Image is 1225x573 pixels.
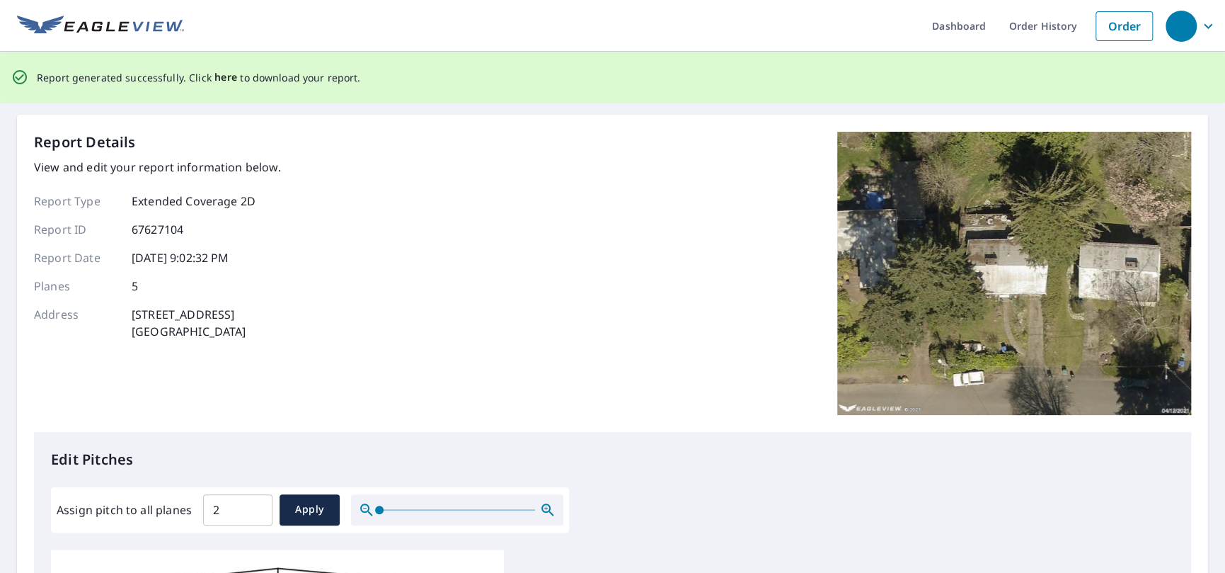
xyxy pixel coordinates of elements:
[132,193,255,210] p: Extended Coverage 2D
[34,193,119,210] p: Report Type
[132,306,246,340] p: [STREET_ADDRESS] [GEOGRAPHIC_DATA]
[37,69,361,86] p: Report generated successfully. Click to download your report.
[280,494,340,526] button: Apply
[17,16,184,37] img: EV Logo
[132,249,229,266] p: [DATE] 9:02:32 PM
[34,278,119,295] p: Planes
[203,490,272,530] input: 00.0
[34,306,119,340] p: Address
[1095,11,1153,41] a: Order
[51,449,1174,470] p: Edit Pitches
[34,159,281,176] p: View and edit your report information below.
[34,132,136,153] p: Report Details
[837,132,1191,415] img: Top image
[34,249,119,266] p: Report Date
[132,221,183,238] p: 67627104
[214,69,238,86] button: here
[34,221,119,238] p: Report ID
[291,501,328,518] span: Apply
[132,278,138,295] p: 5
[57,501,192,518] label: Assign pitch to all planes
